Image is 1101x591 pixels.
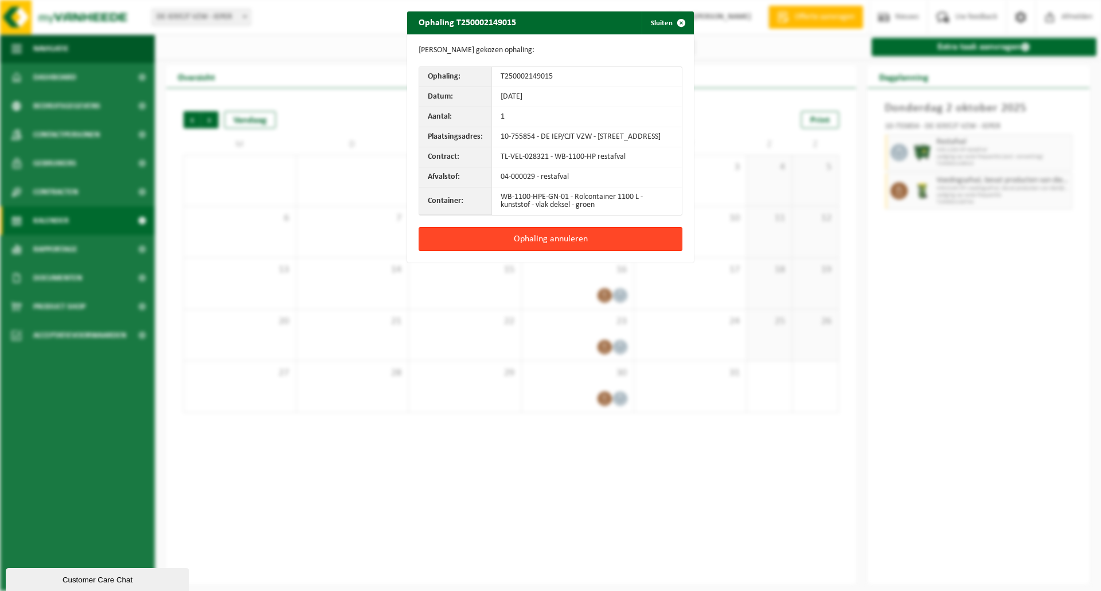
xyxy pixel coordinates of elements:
h2: Ophaling T250002149015 [407,11,528,33]
td: TL-VEL-028321 - WB-1100-HP restafval [492,147,682,167]
td: 1 [492,107,682,127]
th: Plaatsingsadres: [419,127,492,147]
p: [PERSON_NAME] gekozen ophaling: [419,46,682,55]
th: Contract: [419,147,492,167]
td: WB-1100-HPE-GN-01 - Rolcontainer 1100 L - kunststof - vlak deksel - groen [492,187,682,215]
td: 04-000029 - restafval [492,167,682,187]
td: T250002149015 [492,67,682,87]
th: Ophaling: [419,67,492,87]
button: Ophaling annuleren [419,227,682,251]
th: Container: [419,187,492,215]
th: Aantal: [419,107,492,127]
button: Sluiten [642,11,693,34]
td: 10-755854 - DE IEP/CJT VZW - [STREET_ADDRESS] [492,127,682,147]
td: [DATE] [492,87,682,107]
th: Datum: [419,87,492,107]
iframe: chat widget [6,566,192,591]
th: Afvalstof: [419,167,492,187]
